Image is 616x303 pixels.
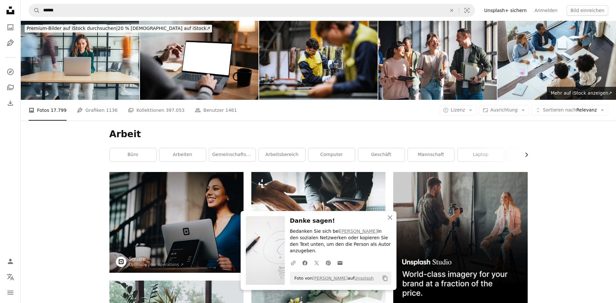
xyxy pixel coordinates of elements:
[109,172,244,273] img: grauer Computermonitor
[29,4,475,17] form: Finden Sie Bildmaterial auf der ganzen Webseite
[311,256,322,269] a: Auf Twitter teilen
[490,107,518,112] span: Ausrichtung
[459,4,475,17] button: Visuelle Suche
[313,276,348,281] a: [PERSON_NAME]
[458,148,504,161] a: Laptop
[21,21,139,100] img: Fokus in Bewegung: Die Kraft der Konzentration im modernen Büro
[110,148,156,161] a: Büro
[479,105,529,115] button: Ausrichtung
[380,273,391,284] button: In die Zwischenablage kopieren
[77,100,118,121] a: Grafiken 1136
[259,148,305,161] a: Arbeitsbereich
[445,4,459,17] button: Löschen
[106,107,118,114] span: 1136
[4,36,17,49] a: Grafiken
[27,26,118,31] span: Premium-Bilder auf iStock durchsuchen |
[497,21,616,100] img: Vielfältiges Team in einem Geschäftstreffen, das an Projekten zusammenarbeitet
[291,273,374,283] span: Foto von auf
[290,228,391,254] p: Bedanken Sie sich bei in den sozialen Netzwerken oder kopieren Sie den Text unten, um den die Per...
[259,21,378,100] img: Qualified welders working on steel construction, grinding and welding iron parts in modern bright...
[4,270,17,283] button: Sprache
[551,90,612,96] span: Mehr auf iStock anzeigen ↗
[128,100,184,121] a: Kollektionen 397.053
[439,105,476,115] button: Lizenz
[129,256,184,262] a: Square
[354,276,373,281] a: Unsplash
[507,148,554,161] a: Treffen
[129,262,184,267] a: Optimize your operations ↗
[166,107,184,114] span: 397.053
[521,148,528,161] button: Liste nach rechts verschieben
[29,4,40,17] button: Unsplash suchen
[543,107,576,112] span: Sortieren nach
[378,21,497,100] img: Young Professionals diskutieren angeregt in einem Co-Working-Space
[480,5,531,16] a: Unsplash+ sichern
[4,65,17,78] a: Entdecken
[4,21,17,34] a: Fotos
[290,216,391,226] h3: Danke sagen!
[451,107,465,112] span: Lizenz
[4,255,17,268] a: Anmelden / Registrieren
[322,256,334,269] a: Auf Pinterest teilen
[116,257,126,267] img: Zum Profil von Square
[27,26,210,31] span: 20 % [DEMOGRAPHIC_DATA] auf iStock ↗
[109,128,528,140] h1: Arbeit
[299,256,311,269] a: Auf Facebook teilen
[340,229,377,234] a: [PERSON_NAME]
[547,87,616,100] a: Mehr auf iStock anzeigen↗
[225,107,237,114] span: 1461
[251,172,385,261] img: Geschäftsmann-Dokumente auf Bürotisch mit Smartphone und Laptop und zwei Kollegen diskutieren im ...
[308,148,355,161] a: Computer
[159,148,206,161] a: Arbeiten
[408,148,454,161] a: Mannschaft
[543,107,597,113] span: Relevanz
[532,105,608,115] button: Sortieren nachRelevanz
[334,256,346,269] a: Via E-Mail teilen teilen
[4,286,17,299] button: Menü
[4,4,17,18] a: Startseite — Unsplash
[567,5,608,16] button: Bild einreichen
[209,148,256,161] a: Gemeinschaftsarbeit
[358,148,405,161] a: Geschäft
[531,5,561,16] a: Anmelden
[4,81,17,94] a: Kollektionen
[109,219,244,225] a: grauer Computermonitor
[195,100,237,121] a: Benutzer 1461
[21,21,216,36] a: Premium-Bilder auf iStock durchsuchen|20 % [DEMOGRAPHIC_DATA] auf iStock↗
[140,21,258,100] img: Mann Hand mit leerem weißen Bildschirm Laptop, Geschäftsmann arbeitet am Laptop Computer im Home ...
[4,97,17,110] a: Bisherige Downloads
